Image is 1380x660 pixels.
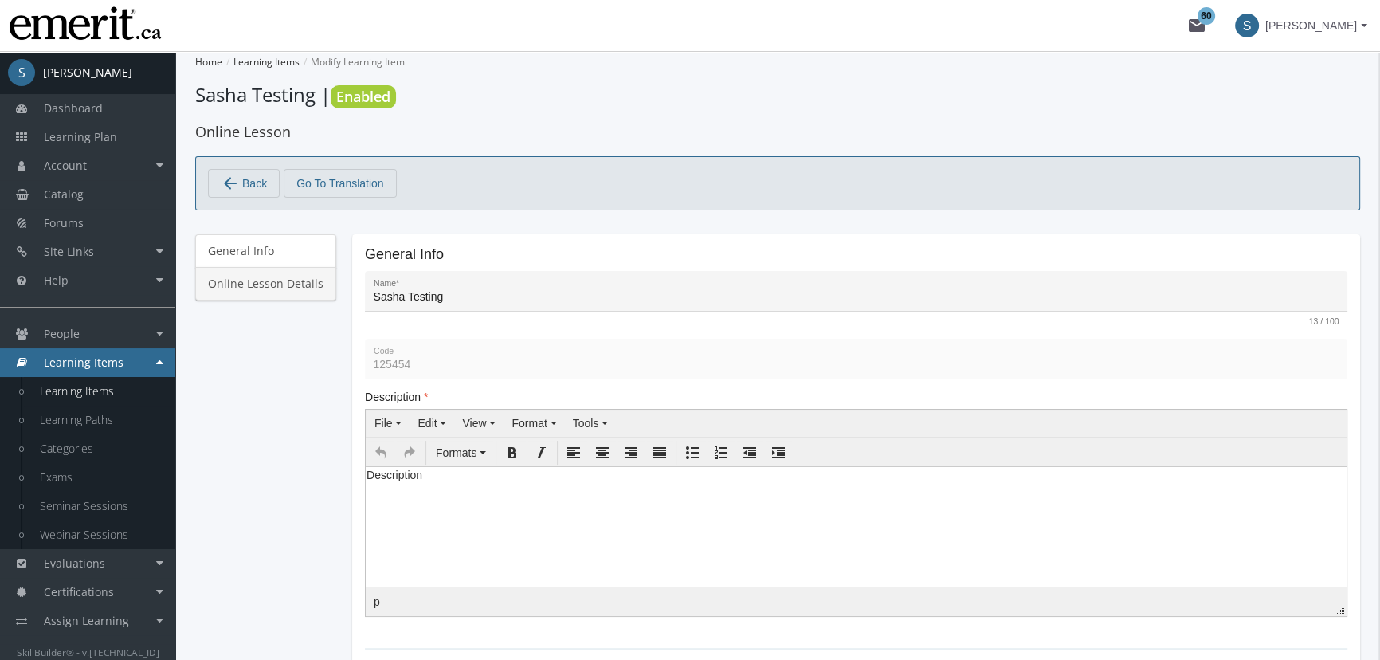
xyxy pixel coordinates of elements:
[560,441,587,465] div: Align left
[296,170,383,197] span: Go To Translation
[708,441,735,465] div: Numbered list
[44,187,84,202] span: Catalog
[44,244,94,259] span: Site Links
[44,273,69,288] span: Help
[44,556,105,571] span: Evaluations
[646,441,673,465] div: Justify
[365,389,428,405] label: Description
[24,434,175,463] a: Categories
[679,441,706,465] div: Bullet list
[1265,11,1357,40] span: [PERSON_NAME]
[1187,16,1206,35] mat-icon: mail
[512,417,547,430] span: Format
[617,441,645,465] div: Align right
[300,51,405,73] li: Modify Learning Item
[44,158,87,173] span: Account
[44,642,85,657] span: Reports
[195,267,336,301] a: Online Lesson Details
[1235,14,1259,37] span: S
[331,85,396,108] span: Enabled
[374,595,380,608] div: p
[418,417,437,430] span: Edit
[43,65,132,81] div: [PERSON_NAME]
[436,446,476,459] span: Formats
[44,129,117,144] span: Learning Plan
[24,463,175,492] a: Exams
[208,169,280,198] button: Back
[17,646,159,658] small: SkillBuilder® - v.[TECHNICAL_ID]
[44,326,80,341] span: People
[221,174,240,193] mat-icon: arrow_back
[195,55,222,69] a: Home
[573,417,599,430] span: Tools
[44,355,123,370] span: Learning Items
[589,441,616,465] div: Align center
[24,492,175,521] a: Seminar Sessions
[366,467,1347,587] iframe: Rich Text Area. Press ALT-F9 for menu. Press ALT-F10 for toolbar. Press ALT-0 for help
[396,441,423,465] div: Redo
[367,441,394,465] div: Undo
[242,170,267,197] span: Back
[8,59,35,86] span: S
[24,521,175,549] a: Webinar Sessions
[462,417,486,430] span: View
[233,55,300,69] a: Learning Items
[195,124,1360,140] h2: Online Lesson
[284,169,396,198] button: Go To Translation
[365,247,1347,263] h2: General Info
[195,81,1360,108] h1: Sasha Testing |
[44,613,129,628] span: Assign Learning
[1309,317,1339,327] mat-hint: 13 / 100
[736,441,763,465] div: Decrease indent
[44,100,103,116] span: Dashboard
[527,441,555,465] div: Italic
[374,417,393,430] span: File
[765,441,792,465] div: Increase indent
[44,584,114,599] span: Certifications
[499,441,526,465] div: Bold
[24,377,175,406] a: Learning Items
[44,215,84,230] span: Forums
[24,406,175,434] a: Learning Paths
[195,234,336,268] a: General Info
